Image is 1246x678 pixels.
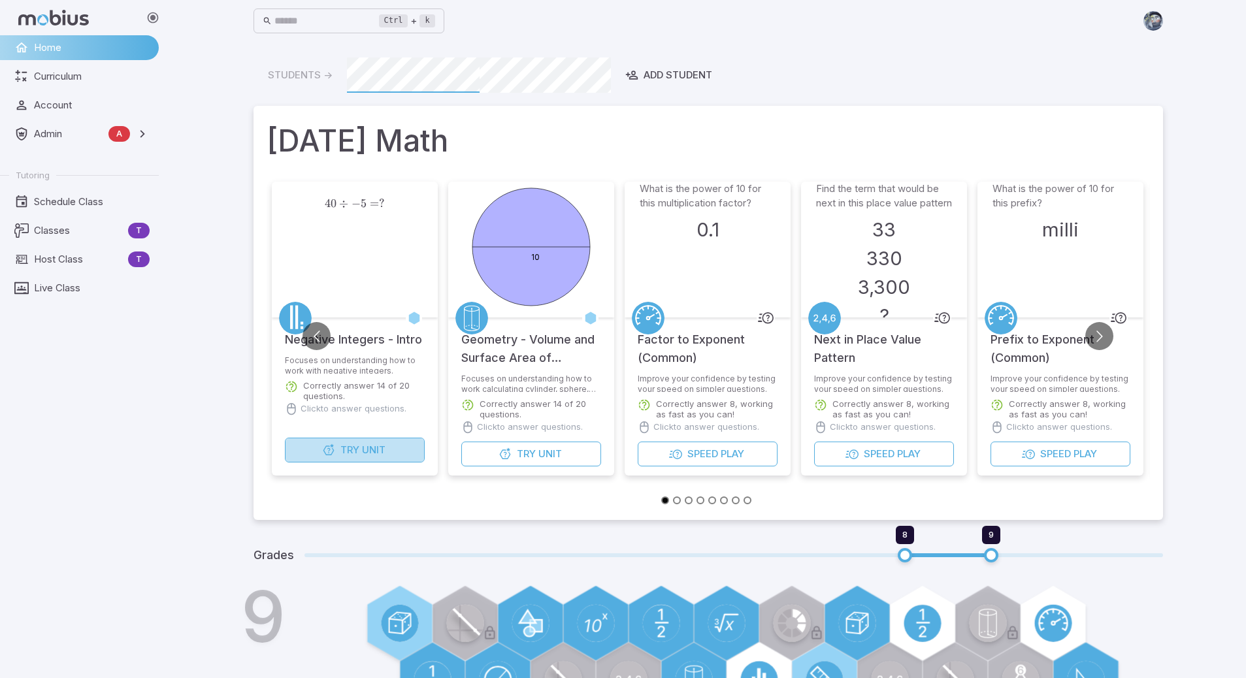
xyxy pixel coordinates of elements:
span: T [128,224,150,237]
h5: Factor to Exponent (Common) [638,317,778,367]
span: Live Class [34,281,150,295]
button: SpeedPlay [638,442,778,466]
button: SpeedPlay [991,442,1130,466]
span: Unit [361,443,385,457]
button: Go to slide 1 [661,496,669,504]
button: TryUnit [461,442,601,466]
p: Correctly answer 8, working as fast as you can! [832,398,954,419]
h3: 33 [872,216,896,244]
button: Go to slide 8 [744,496,751,504]
div: Add Student [625,68,712,82]
p: Correctly answer 8, working as fast as you can! [1009,398,1130,419]
span: Schedule Class [34,195,150,209]
span: Classes [34,223,123,238]
span: T [128,253,150,266]
button: Go to slide 5 [708,496,716,504]
p: Improve your confidence by testing your speed on simpler questions. [638,374,778,392]
text: 10 [531,252,540,262]
h5: Negative Integers - Intro [285,317,422,349]
h3: ? [879,302,889,331]
button: Go to slide 7 [732,496,740,504]
h3: 0.1 [696,216,719,244]
h3: milli [1042,216,1079,244]
span: 5 [360,197,366,210]
h5: Next in Place Value Pattern [814,317,954,367]
button: Go to slide 6 [720,496,728,504]
span: Try [340,443,359,457]
p: What is the power of 10 for this multiplication factor? [640,182,776,210]
h1: 9 [240,581,286,652]
span: − [351,197,360,210]
a: Speed/Distance/Time [985,302,1017,334]
a: Geometry 3D [455,302,488,334]
p: Correctly answer 14 of 20 questions. [303,380,425,401]
a: Speed/Distance/Time [632,302,664,334]
kbd: Ctrl [379,14,408,27]
span: Speed [1040,447,1070,461]
h3: 330 [866,244,902,273]
p: Focuses on understanding how to work calculating cylinder, sphere, cone, and pyramid volumes and ... [461,374,601,392]
button: Go to slide 2 [673,496,681,504]
h5: Prefix to Exponent (Common) [991,317,1130,367]
button: Go to next slide [1085,322,1113,350]
p: Click to answer questions. [477,421,583,434]
p: Click to answer questions. [301,402,406,415]
span: Play [896,447,920,461]
p: Improve your confidence by testing your speed on simpler questions. [991,374,1130,392]
h5: Grades [254,546,294,564]
p: Click to answer questions. [830,421,936,434]
p: Improve your confidence by testing your speed on simpler questions. [814,374,954,392]
a: Patterning [808,302,841,334]
button: SpeedPlay [814,442,954,466]
span: ? [378,197,384,210]
span: Admin [34,127,103,141]
span: Curriculum [34,69,150,84]
p: Find the term that would be next in this place value pattern [816,182,952,210]
div: + [379,13,435,29]
h3: 3,300 [858,273,910,302]
p: Click to answer questions. [1006,421,1112,434]
button: Go to slide 3 [685,496,693,504]
p: What is the power of 10 for this prefix? [992,182,1128,210]
span: Try [516,447,535,461]
span: Speed [863,447,894,461]
button: Go to previous slide [303,322,331,350]
span: 40 [325,197,336,210]
span: = [369,197,378,210]
h5: Geometry - Volume and Surface Area of Complex 3D Shapes - Intro [461,317,601,367]
span: A [108,127,130,140]
kbd: k [419,14,434,27]
span: Speed [687,447,717,461]
p: Correctly answer 8, working as fast as you can! [656,398,778,419]
button: TryUnit [285,438,425,462]
span: Host Class [34,252,123,266]
span: Home [34,40,150,55]
img: andrew.jpg [1143,11,1163,31]
span: 8 [902,529,908,540]
span: Play [1073,447,1096,461]
a: Numbers [279,302,312,334]
span: 9 [989,529,994,540]
span: Account [34,98,150,112]
p: Correctly answer 14 of 20 questions. [480,398,601,419]
p: Click to answer questions. [653,421,759,434]
span: Tutoring [16,169,50,181]
p: Focuses on understanding how to work with negative integers. [285,355,425,374]
button: Go to slide 4 [697,496,704,504]
h1: [DATE] Math [267,119,1150,163]
span: Unit [538,447,561,461]
span: ÷ [339,197,348,210]
span: Play [720,447,744,461]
